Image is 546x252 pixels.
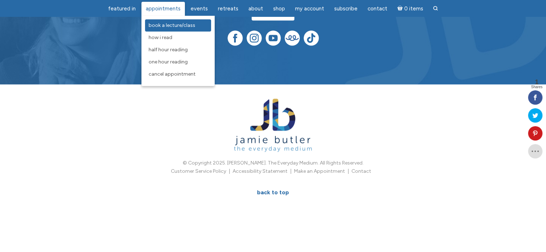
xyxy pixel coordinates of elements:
[285,30,300,46] img: Teespring
[149,59,188,65] span: One Hour Reading
[214,2,243,16] a: Retreats
[368,5,387,12] span: Contact
[218,5,238,12] span: Retreats
[248,5,263,12] span: About
[145,32,211,44] a: How I Read
[273,5,285,12] span: Shop
[191,5,208,12] span: Events
[404,6,423,11] span: 0 items
[145,19,211,32] a: Book a Lecture/Class
[393,1,428,16] a: Cart0 items
[247,30,262,46] img: Instagram
[149,47,188,53] span: Half Hour Reading
[234,99,312,152] img: Jamie Butler. The Everyday Medium
[149,22,195,28] span: Book a Lecture/Class
[330,2,362,16] a: Subscribe
[146,5,181,12] span: Appointments
[334,5,358,12] span: Subscribe
[104,2,140,16] a: featured in
[233,168,288,174] a: Accessibility Statement
[249,185,297,200] a: BACK TO TOP
[141,2,185,16] a: Appointments
[269,2,289,16] a: Shop
[291,2,328,16] a: My Account
[294,168,345,174] a: Make an Appointment
[397,5,404,12] i: Cart
[149,34,172,41] span: How I Read
[79,159,467,167] p: © Copyright 2025. [PERSON_NAME]. The Everyday Medium. All Rights Reserved.
[531,85,542,89] span: Shares
[351,168,371,174] a: Contact
[145,56,211,68] a: One Hour Reading
[295,5,324,12] span: My Account
[149,71,196,77] span: Cancel Appointment
[234,143,312,149] a: Jamie Butler. The Everyday Medium
[171,168,226,174] a: Customer Service Policy
[145,44,211,56] a: Half Hour Reading
[244,2,267,16] a: About
[108,5,136,12] span: featured in
[145,68,211,80] a: Cancel Appointment
[363,2,392,16] a: Contact
[266,30,281,46] img: YouTube
[228,30,243,46] img: Facebook
[186,2,212,16] a: Events
[531,79,542,85] span: 1
[304,30,319,46] img: TikTok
